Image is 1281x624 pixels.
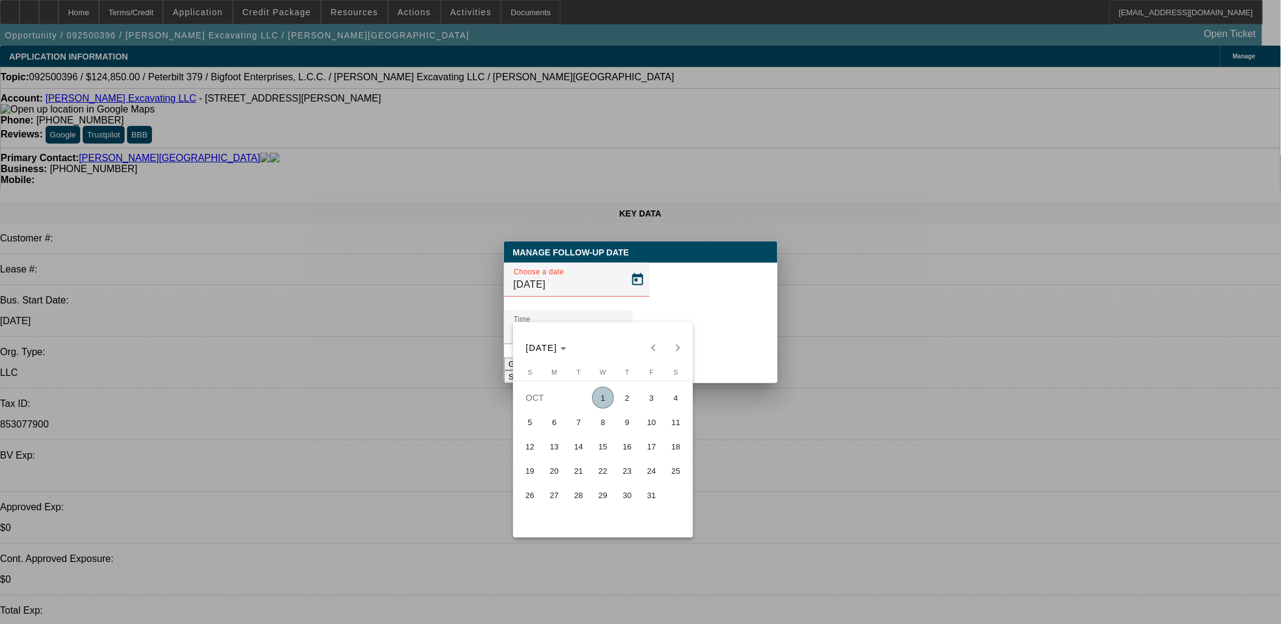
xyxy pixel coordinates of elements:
button: October 28, 2025 [567,483,591,507]
button: October 14, 2025 [567,434,591,459]
span: 8 [592,411,614,433]
button: Choose month and year [521,337,571,359]
span: 3 [641,387,663,409]
button: October 17, 2025 [640,434,664,459]
button: October 13, 2025 [542,434,567,459]
span: 13 [544,435,565,457]
button: October 18, 2025 [664,434,688,459]
span: M [551,369,557,376]
button: October 4, 2025 [664,386,688,410]
button: October 10, 2025 [640,410,664,434]
button: October 19, 2025 [518,459,542,483]
span: 1 [592,387,614,409]
button: October 11, 2025 [664,410,688,434]
button: October 26, 2025 [518,483,542,507]
span: 22 [592,460,614,482]
span: 6 [544,411,565,433]
span: [DATE] [526,343,558,353]
span: S [674,369,678,376]
span: 15 [592,435,614,457]
span: 21 [568,460,590,482]
button: October 3, 2025 [640,386,664,410]
span: F [650,369,654,376]
span: 27 [544,484,565,506]
span: 26 [519,484,541,506]
button: October 9, 2025 [615,410,640,434]
span: 5 [519,411,541,433]
span: 9 [616,411,638,433]
button: October 23, 2025 [615,459,640,483]
span: 14 [568,435,590,457]
span: 4 [665,387,687,409]
span: 2 [616,387,638,409]
span: 31 [641,484,663,506]
span: 12 [519,435,541,457]
button: October 2, 2025 [615,386,640,410]
button: October 22, 2025 [591,459,615,483]
span: 10 [641,411,663,433]
button: October 30, 2025 [615,483,640,507]
button: October 5, 2025 [518,410,542,434]
span: S [528,369,532,376]
span: 25 [665,460,687,482]
span: 11 [665,411,687,433]
button: October 24, 2025 [640,459,664,483]
span: 28 [568,484,590,506]
button: October 25, 2025 [664,459,688,483]
span: 19 [519,460,541,482]
button: October 6, 2025 [542,410,567,434]
span: T [626,369,630,376]
span: 7 [568,411,590,433]
button: October 29, 2025 [591,483,615,507]
span: 24 [641,460,663,482]
span: 29 [592,484,614,506]
button: October 20, 2025 [542,459,567,483]
span: 16 [616,435,638,457]
button: October 8, 2025 [591,410,615,434]
td: OCT [518,386,591,410]
button: October 7, 2025 [567,410,591,434]
span: 17 [641,435,663,457]
span: 20 [544,460,565,482]
button: October 21, 2025 [567,459,591,483]
span: 23 [616,460,638,482]
span: W [600,369,606,376]
button: October 31, 2025 [640,483,664,507]
button: October 16, 2025 [615,434,640,459]
button: October 1, 2025 [591,386,615,410]
span: 18 [665,435,687,457]
button: October 27, 2025 [542,483,567,507]
span: 30 [616,484,638,506]
button: October 15, 2025 [591,434,615,459]
span: T [577,369,581,376]
button: October 12, 2025 [518,434,542,459]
